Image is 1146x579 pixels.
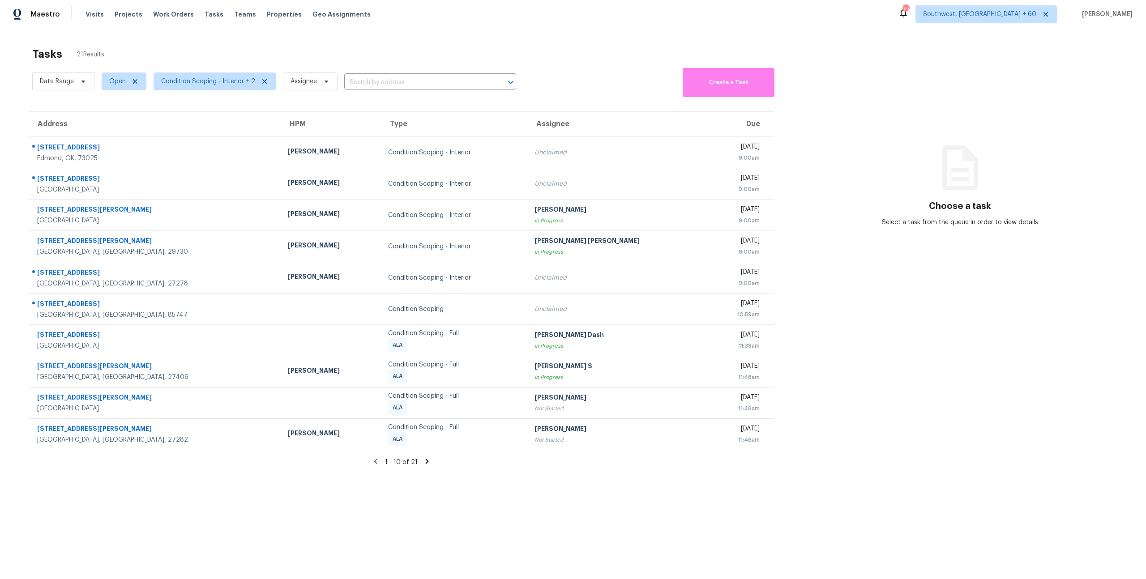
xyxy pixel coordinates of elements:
div: [DATE] [715,330,760,341]
div: Condition Scoping - Full [388,360,521,369]
div: Select a task from the queue in order to view details [874,218,1046,227]
div: [PERSON_NAME] [535,393,701,404]
th: HPM [281,112,381,137]
div: [GEOGRAPHIC_DATA], [GEOGRAPHIC_DATA], 85747 [37,311,274,319]
span: Visits [86,10,104,19]
span: ALA [393,372,406,381]
div: 11:46am [715,404,760,413]
div: [STREET_ADDRESS] [37,330,274,341]
div: [STREET_ADDRESS] [37,268,274,279]
div: [PERSON_NAME] [PERSON_NAME] [535,236,701,247]
div: [STREET_ADDRESS][PERSON_NAME] [37,205,274,216]
div: [PERSON_NAME] [288,272,373,283]
th: Due [708,112,774,137]
span: Projects [115,10,142,19]
th: Type [381,112,528,137]
span: Open [109,77,126,86]
div: Condition Scoping - Full [388,329,521,338]
div: [DATE] [715,393,760,404]
span: Properties [267,10,302,19]
div: [PERSON_NAME] Dash [535,330,701,341]
span: Create a Task [687,77,770,88]
div: Condition Scoping - Interior [388,273,521,282]
h3: Choose a task [929,202,991,211]
span: Date Range [40,77,74,86]
div: 10:59am [715,310,760,319]
div: [STREET_ADDRESS][PERSON_NAME] [37,362,274,373]
div: 11:39am [715,341,760,350]
div: [GEOGRAPHIC_DATA], [GEOGRAPHIC_DATA], 29730 [37,247,274,256]
div: [DATE] [715,424,760,435]
button: Create a Task [683,68,774,97]
div: 9:00am [715,185,760,194]
span: Tasks [205,11,223,17]
div: [PERSON_NAME] [535,205,701,216]
span: ALA [393,341,406,349]
div: Unclaimed [535,179,701,188]
button: Open [505,76,517,89]
th: Address [29,112,281,137]
span: Condition Scoping - Interior + 2 [161,77,255,86]
span: [PERSON_NAME] [1078,10,1133,19]
div: [GEOGRAPHIC_DATA] [37,216,274,225]
div: 704 [902,5,909,14]
th: Assignee [527,112,708,137]
div: In Progress [535,247,701,256]
div: [PERSON_NAME] [288,209,373,221]
div: [PERSON_NAME] [288,241,373,252]
div: Not Started [535,404,701,413]
div: [PERSON_NAME] [535,424,701,435]
span: 21 Results [77,50,104,59]
div: Condition Scoping - Interior [388,211,521,220]
div: Unclaimed [535,305,701,314]
div: Not Started [535,435,701,444]
div: [GEOGRAPHIC_DATA] [37,185,274,194]
div: [PERSON_NAME] [288,366,373,377]
div: [DATE] [715,142,760,153]
div: [STREET_ADDRESS] [37,174,274,185]
div: Condition Scoping - Interior [388,242,521,251]
div: Condition Scoping - Full [388,423,521,432]
span: Maestro [30,10,60,19]
div: [DATE] [715,362,760,373]
div: [DATE] [715,299,760,310]
div: 9:00am [715,279,760,288]
div: [DATE] [715,236,760,247]
h2: Tasks [32,50,62,59]
span: Assignee [291,77,317,86]
div: [GEOGRAPHIC_DATA], [GEOGRAPHIC_DATA], 27278 [37,279,274,288]
div: [STREET_ADDRESS][PERSON_NAME] [37,236,274,247]
div: [GEOGRAPHIC_DATA] [37,341,274,350]
input: Search by address [344,76,491,89]
div: Condition Scoping - Full [388,392,521,400]
span: Geo Assignments [312,10,371,19]
div: [PERSON_NAME] [288,147,373,158]
div: [DATE] [715,205,760,216]
div: [STREET_ADDRESS][PERSON_NAME] [37,424,274,435]
div: Condition Scoping - Interior [388,148,521,157]
div: [DATE] [715,268,760,279]
span: 1 - 10 of 21 [385,459,418,465]
div: [STREET_ADDRESS] [37,299,274,311]
div: Condition Scoping [388,305,521,314]
div: 11:46am [715,435,760,444]
div: 9:00am [715,216,760,225]
div: Edmond, OK, 73025 [37,154,274,163]
div: [PERSON_NAME] [288,178,373,189]
div: In Progress [535,373,701,382]
div: [PERSON_NAME] [288,429,373,440]
div: [DATE] [715,174,760,185]
span: Work Orders [153,10,194,19]
div: [STREET_ADDRESS] [37,143,274,154]
div: [STREET_ADDRESS][PERSON_NAME] [37,393,274,404]
div: 9:00am [715,153,760,162]
div: [GEOGRAPHIC_DATA], [GEOGRAPHIC_DATA], 27282 [37,435,274,444]
div: 9:00am [715,247,760,256]
span: ALA [393,403,406,412]
div: In Progress [535,341,701,350]
span: ALA [393,434,406,443]
span: Southwest, [GEOGRAPHIC_DATA] + 60 [923,10,1036,19]
div: [GEOGRAPHIC_DATA], [GEOGRAPHIC_DATA], 27406 [37,373,274,382]
div: 11:46am [715,373,760,382]
div: In Progress [535,216,701,225]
